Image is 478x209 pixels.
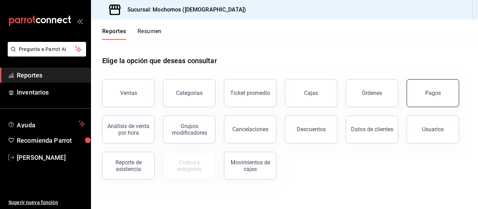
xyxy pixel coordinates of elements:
button: Análisis de venta por hora [102,115,155,143]
div: Datos de clientes [351,126,393,133]
div: Costos y márgenes [168,159,211,172]
span: Recomienda Parrot [17,136,85,145]
span: Sugerir nueva función [8,199,85,206]
span: Reportes [17,70,85,80]
h3: Sucursal: Mochomos ([DEMOGRAPHIC_DATA]) [122,6,246,14]
button: Descuentos [285,115,337,143]
button: Movimientos de cajas [224,152,276,180]
div: Ventas [120,90,137,96]
div: Usuarios [422,126,444,133]
button: Reportes [102,28,126,40]
button: Pagos [407,79,459,107]
button: Ticket promedio [224,79,276,107]
button: Resumen [138,28,162,40]
div: Categorías [176,90,203,96]
div: Ticket promedio [230,90,270,96]
div: Cancelaciones [232,126,268,133]
button: Órdenes [346,79,398,107]
button: Pregunta a Parrot AI [8,42,86,57]
button: Categorías [163,79,216,107]
div: Órdenes [362,90,382,96]
span: Inventarios [17,88,85,97]
button: Contrata inventarios para ver este reporte [163,152,216,180]
a: Pregunta a Parrot AI [5,51,86,58]
div: Grupos modificadores [168,123,211,136]
button: Cajas [285,79,337,107]
button: Cancelaciones [224,115,276,143]
div: Reporte de asistencia [107,159,150,172]
button: Grupos modificadores [163,115,216,143]
button: Ventas [102,79,155,107]
button: open_drawer_menu [77,18,83,24]
span: Pregunta a Parrot AI [19,46,75,53]
button: Datos de clientes [346,115,398,143]
div: Pagos [425,90,441,96]
button: Reporte de asistencia [102,152,155,180]
div: navigation tabs [102,28,162,40]
div: Descuentos [297,126,326,133]
span: [PERSON_NAME] [17,153,85,162]
div: Cajas [304,90,318,96]
span: Ayuda [17,120,76,128]
button: Usuarios [407,115,459,143]
h1: Elige la opción que deseas consultar [102,55,217,66]
div: Movimientos de cajas [229,159,272,172]
div: Análisis de venta por hora [107,123,150,136]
